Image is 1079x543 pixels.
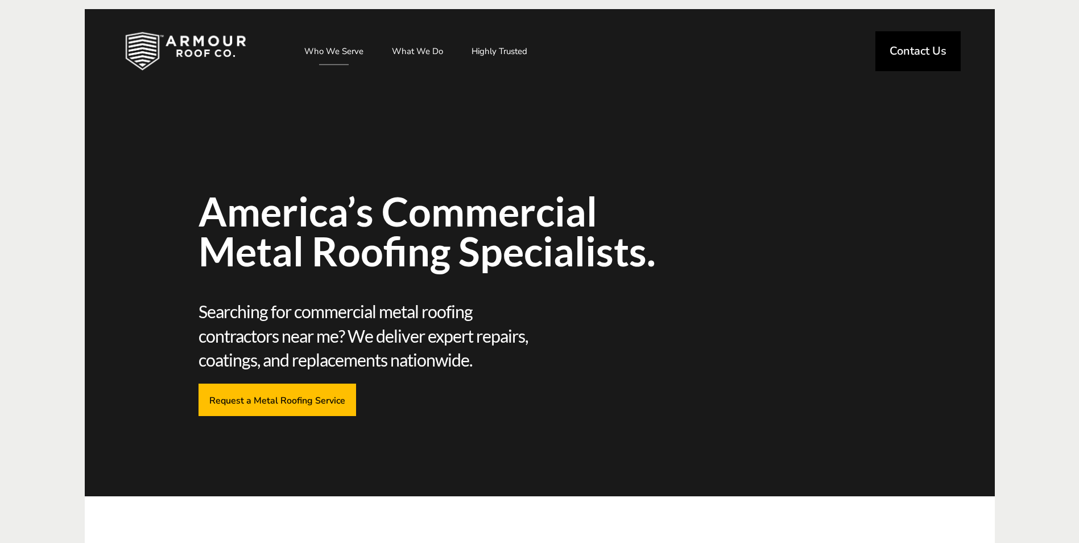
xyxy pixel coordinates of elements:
span: Searching for commercial metal roofing contractors near me? We deliver expert repairs, coatings, ... [199,299,536,372]
a: Highly Trusted [460,37,539,65]
a: Contact Us [875,31,961,71]
span: Contact Us [890,46,946,57]
a: Request a Metal Roofing Service [199,384,356,416]
a: What We Do [381,37,454,65]
span: America’s Commercial Metal Roofing Specialists. [199,191,705,271]
span: Request a Metal Roofing Service [209,394,345,405]
a: Who We Serve [293,37,375,65]
img: Industrial and Commercial Roofing Company | Armour Roof Co. [107,23,264,80]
